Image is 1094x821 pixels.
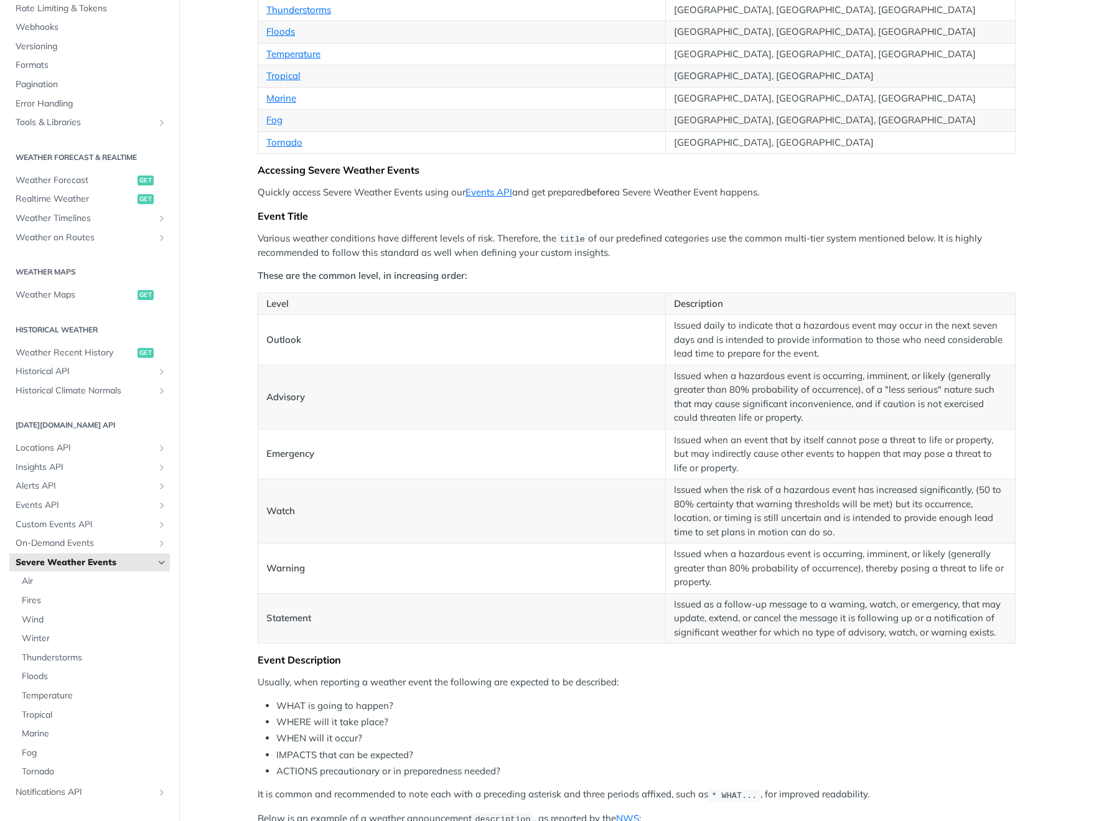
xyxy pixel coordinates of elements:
a: Formats [9,56,170,75]
a: Tropical [266,70,301,82]
a: Notifications APIShow subpages for Notifications API [9,783,170,802]
span: Weather Recent History [16,347,134,359]
td: Issued daily to indicate that a hazardous event may occur in the next seven days and is intended ... [666,315,1016,365]
button: Show subpages for Custom Events API [157,520,167,530]
strong: Watch [266,505,295,517]
td: [GEOGRAPHIC_DATA], [GEOGRAPHIC_DATA], [GEOGRAPHIC_DATA] [666,87,1016,110]
td: [GEOGRAPHIC_DATA], [GEOGRAPHIC_DATA] [666,131,1016,154]
span: Weather Forecast [16,174,134,187]
button: Show subpages for Insights API [157,462,167,472]
h2: [DATE][DOMAIN_NAME] API [9,420,170,431]
strong: Outlook [266,334,301,345]
a: Marine [16,725,170,743]
p: It is common and recommended to note each with a preceding asterisk and three periods affixed, su... [258,787,1016,802]
span: Tropical [22,709,167,721]
span: Severe Weather Events [16,556,154,569]
a: Temperature [16,687,170,705]
span: Wind [22,614,167,626]
td: [GEOGRAPHIC_DATA], [GEOGRAPHIC_DATA], [GEOGRAPHIC_DATA] [666,43,1016,65]
td: Issued as a follow-up message to a warning, watch, or emergency, that may update, extend, or canc... [666,593,1016,644]
h2: Historical Weather [9,324,170,335]
strong: Advisory [266,391,305,403]
span: Weather Maps [16,289,134,301]
a: Weather TimelinesShow subpages for Weather Timelines [9,209,170,228]
span: get [138,290,154,300]
span: Fog [22,747,167,759]
a: Marine [266,92,296,104]
h2: Weather Forecast & realtime [9,152,170,163]
span: get [138,348,154,358]
a: Thunderstorms [266,4,331,16]
span: Winter [22,632,167,645]
span: Realtime Weather [16,193,134,205]
button: Show subpages for Weather Timelines [157,213,167,223]
button: Show subpages for Alerts API [157,481,167,491]
a: Wind [16,611,170,629]
strong: before [586,186,614,198]
a: Realtime Weatherget [9,190,170,209]
span: Locations API [16,442,154,454]
span: title [559,235,585,244]
a: Error Handling [9,95,170,113]
span: Webhooks [16,21,167,34]
a: Webhooks [9,18,170,37]
span: Historical API [16,365,154,378]
a: Floods [16,667,170,686]
a: Alerts APIShow subpages for Alerts API [9,477,170,495]
span: Events API [16,499,154,512]
button: Show subpages for Locations API [157,443,167,453]
li: IMPACTS that can be expected? [276,748,1016,762]
button: Show subpages for Historical API [157,367,167,377]
th: Description [666,293,1016,315]
span: Pagination [16,78,167,91]
span: Temperature [22,690,167,702]
span: On-Demand Events [16,537,154,550]
span: get [138,194,154,204]
button: Show subpages for Historical Climate Normals [157,386,167,396]
button: Show subpages for Notifications API [157,787,167,797]
button: Show subpages for Weather on Routes [157,233,167,243]
a: Pagination [9,75,170,94]
a: Winter [16,629,170,648]
a: Severe Weather EventsHide subpages for Severe Weather Events [9,553,170,572]
strong: Statement [266,612,311,624]
a: Weather Recent Historyget [9,344,170,362]
a: Thunderstorms [16,649,170,667]
h2: Weather Maps [9,266,170,278]
span: Custom Events API [16,518,154,531]
a: Weather Forecastget [9,171,170,190]
td: [GEOGRAPHIC_DATA], [GEOGRAPHIC_DATA] [666,65,1016,88]
td: Issued when the risk of a hazardous event has increased significantly, (50 to 80% certainty that ... [666,479,1016,543]
a: Fires [16,591,170,610]
span: Thunderstorms [22,652,167,664]
td: [GEOGRAPHIC_DATA], [GEOGRAPHIC_DATA], [GEOGRAPHIC_DATA] [666,110,1016,132]
td: [GEOGRAPHIC_DATA], [GEOGRAPHIC_DATA], [GEOGRAPHIC_DATA] [666,21,1016,44]
span: * WHAT... [711,791,757,800]
a: Weather Mapsget [9,286,170,304]
p: Various weather conditions have different levels of risk. Therefore, the of our predefined catego... [258,232,1016,260]
a: Versioning [9,37,170,56]
span: get [138,176,154,185]
span: Versioning [16,40,167,53]
div: Event Title [258,210,1016,222]
span: Air [22,575,167,588]
span: Error Handling [16,98,167,110]
span: Floods [22,670,167,683]
td: Issued when a hazardous event is occurring, imminent, or likely (generally greater than 80% proba... [666,543,1016,594]
a: Fog [266,114,283,126]
a: Historical Climate NormalsShow subpages for Historical Climate Normals [9,382,170,400]
button: Show subpages for Tools & Libraries [157,118,167,128]
p: Usually, when reporting a weather event the following are expected to be described: [258,675,1016,690]
li: WHERE will it take place? [276,715,1016,730]
button: Show subpages for On-Demand Events [157,538,167,548]
a: Fog [16,744,170,762]
a: Floods [266,26,295,37]
li: WHAT is going to happen? [276,699,1016,713]
button: Show subpages for Events API [157,500,167,510]
a: Historical APIShow subpages for Historical API [9,362,170,381]
strong: These are the common level, in increasing order: [258,270,467,281]
a: Locations APIShow subpages for Locations API [9,439,170,457]
li: ACTIONS precautionary or in preparedness needed? [276,764,1016,779]
a: Weather on RoutesShow subpages for Weather on Routes [9,228,170,247]
a: Events API [465,186,512,198]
